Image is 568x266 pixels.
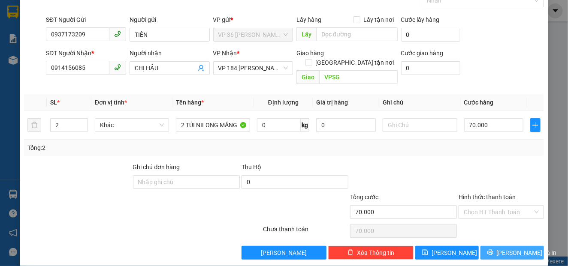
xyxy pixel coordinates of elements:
span: phone [114,64,121,71]
button: save[PERSON_NAME] [415,246,479,260]
button: deleteXóa Thông tin [328,246,414,260]
div: SĐT Người Gửi [46,15,126,24]
span: Xóa Thông tin [357,248,394,257]
div: SĐT Người Nhận [46,48,126,58]
span: [PERSON_NAME] [261,248,307,257]
input: 0 [316,118,376,132]
div: Người gửi [130,15,210,24]
div: VP gửi [213,15,293,24]
span: Định lượng [268,99,299,106]
button: plus [530,118,540,132]
span: save [422,249,428,256]
label: Cước giao hàng [401,50,444,57]
button: delete [27,118,41,132]
span: VP 184 Nguyễn Văn Trỗi - HCM [218,62,288,75]
input: Dọc đường [316,27,397,41]
div: Tổng: 2 [27,143,220,152]
label: Cước lấy hàng [401,16,440,23]
th: Ghi chú [379,94,460,111]
span: SL [50,99,57,106]
span: delete [347,249,353,256]
span: [GEOGRAPHIC_DATA] tận nơi [312,58,398,67]
span: VP 36 Lê Thành Duy - Bà Rịa [218,28,288,41]
span: Giá trị hàng [316,99,348,106]
input: Ghi Chú [383,118,457,132]
span: kg [301,118,309,132]
span: printer [487,249,493,256]
span: Đơn vị tính [95,99,127,106]
span: VP Nhận [213,50,237,57]
input: Cước lấy hàng [401,28,460,42]
button: [PERSON_NAME] [242,246,327,260]
span: Tổng cước [350,194,378,200]
span: Khác [100,119,164,132]
span: Lấy [296,27,316,41]
label: Ghi chú đơn hàng [133,164,180,170]
span: Cước hàng [464,99,494,106]
div: Người nhận [130,48,210,58]
span: Thu Hộ [242,164,261,170]
span: Lấy hàng [296,16,321,23]
input: VD: Bàn, Ghế [176,118,250,132]
span: [PERSON_NAME] [432,248,477,257]
span: user-add [198,65,205,72]
span: plus [531,122,540,129]
span: Tên hàng [176,99,204,106]
span: [PERSON_NAME] và In [497,248,557,257]
div: Chưa thanh toán [262,224,349,239]
span: Giao [296,70,319,84]
label: Hình thức thanh toán [459,194,516,200]
button: printer[PERSON_NAME] và In [480,246,544,260]
span: phone [114,30,121,37]
input: Cước giao hàng [401,61,460,75]
span: Giao hàng [296,50,324,57]
input: Ghi chú đơn hàng [133,175,240,189]
span: Lấy tận nơi [360,15,398,24]
input: Dọc đường [319,70,397,84]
